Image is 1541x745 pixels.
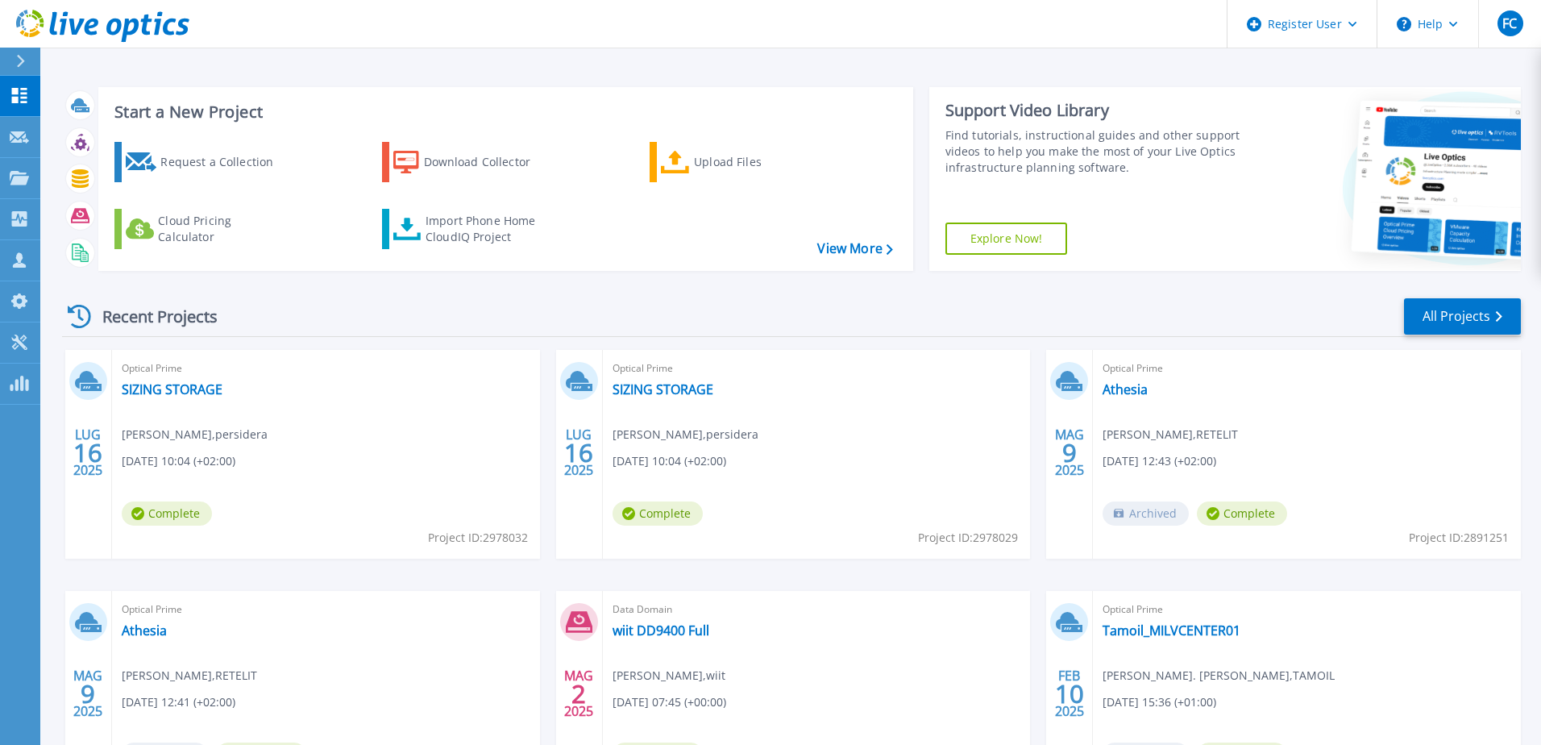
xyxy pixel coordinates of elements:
[613,693,726,711] span: [DATE] 07:45 (+00:00)
[1055,687,1084,701] span: 10
[1103,360,1511,377] span: Optical Prime
[428,529,528,547] span: Project ID: 2978032
[817,241,892,256] a: View More
[613,360,1021,377] span: Optical Prime
[945,223,1068,255] a: Explore Now!
[122,622,167,639] a: Athesia
[73,446,102,460] span: 16
[424,146,553,178] div: Download Collector
[114,103,892,121] h3: Start a New Project
[1054,423,1085,482] div: MAG 2025
[1502,17,1517,30] span: FC
[1062,446,1077,460] span: 9
[1054,664,1085,723] div: FEB 2025
[1103,502,1189,526] span: Archived
[613,452,726,470] span: [DATE] 10:04 (+02:00)
[563,664,594,723] div: MAG 2025
[613,601,1021,618] span: Data Domain
[650,142,829,182] a: Upload Files
[564,446,593,460] span: 16
[81,687,95,701] span: 9
[122,360,530,377] span: Optical Prime
[613,502,703,526] span: Complete
[158,213,287,245] div: Cloud Pricing Calculator
[1103,601,1511,618] span: Optical Prime
[114,142,294,182] a: Request a Collection
[114,209,294,249] a: Cloud Pricing Calculator
[73,664,103,723] div: MAG 2025
[1103,667,1335,685] span: [PERSON_NAME]. [PERSON_NAME] , TAMOIL
[571,687,586,701] span: 2
[122,667,257,685] span: [PERSON_NAME] , RETELIT
[1103,381,1148,397] a: Athesia
[613,622,709,639] a: wiit DD9400 Full
[160,146,289,178] div: Request a Collection
[122,452,235,470] span: [DATE] 10:04 (+02:00)
[382,142,562,182] a: Download Collector
[1103,452,1216,470] span: [DATE] 12:43 (+02:00)
[122,601,530,618] span: Optical Prime
[694,146,823,178] div: Upload Files
[73,423,103,482] div: LUG 2025
[426,213,551,245] div: Import Phone Home CloudIQ Project
[613,426,758,443] span: [PERSON_NAME] , persidera
[1103,622,1240,639] a: Tamoil_MILVCENTER01
[1103,693,1216,711] span: [DATE] 15:36 (+01:00)
[1103,426,1238,443] span: [PERSON_NAME] , RETELIT
[945,127,1247,176] div: Find tutorials, instructional guides and other support videos to help you make the most of your L...
[122,693,235,711] span: [DATE] 12:41 (+02:00)
[945,100,1247,121] div: Support Video Library
[1197,502,1287,526] span: Complete
[918,529,1018,547] span: Project ID: 2978029
[122,502,212,526] span: Complete
[563,423,594,482] div: LUG 2025
[613,667,725,685] span: [PERSON_NAME] , wiit
[613,381,713,397] a: SIZING STORAGE
[1409,529,1509,547] span: Project ID: 2891251
[62,297,239,336] div: Recent Projects
[122,426,268,443] span: [PERSON_NAME] , persidera
[1404,298,1521,335] a: All Projects
[122,381,222,397] a: SIZING STORAGE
